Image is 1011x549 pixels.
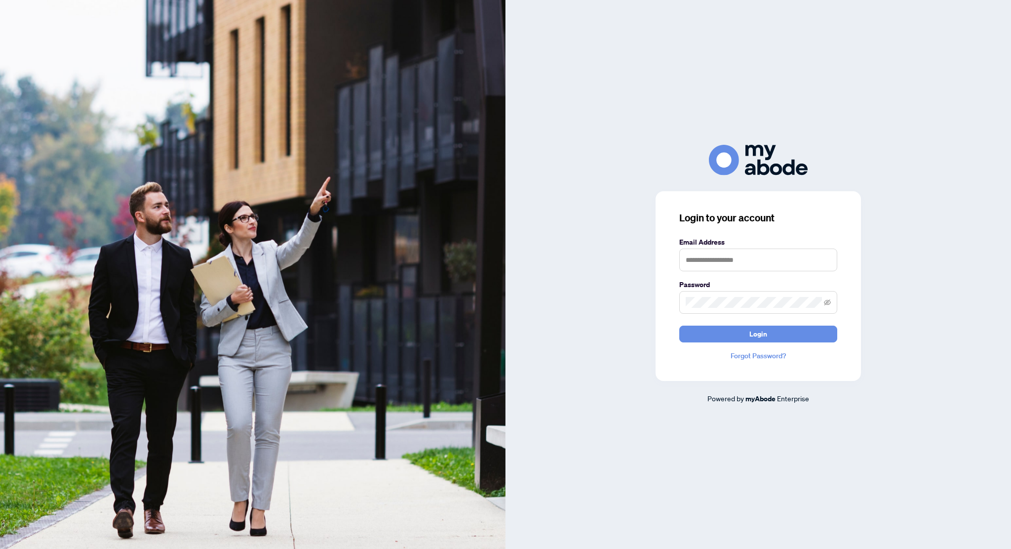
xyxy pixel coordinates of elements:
img: ma-logo [709,145,808,175]
a: myAbode [745,393,776,404]
a: Forgot Password? [679,350,837,361]
span: Enterprise [777,394,809,403]
span: eye-invisible [824,299,831,306]
span: Powered by [707,394,744,403]
label: Email Address [679,237,837,248]
button: Login [679,326,837,342]
h3: Login to your account [679,211,837,225]
label: Password [679,279,837,290]
span: Login [749,326,767,342]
